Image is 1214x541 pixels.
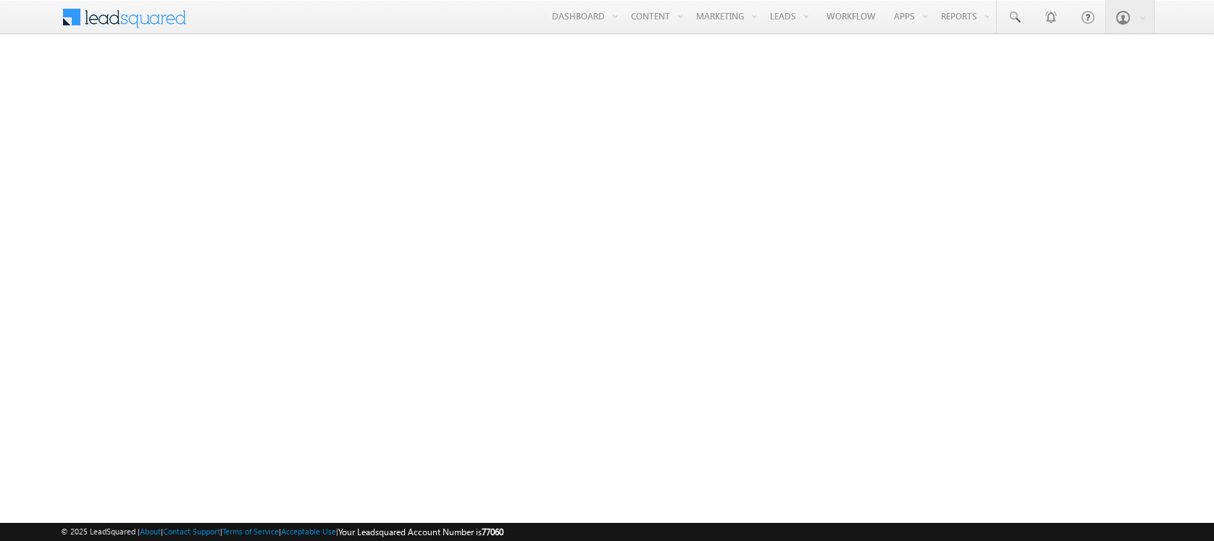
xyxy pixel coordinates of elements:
[222,527,279,536] a: Terms of Service
[281,527,336,536] a: Acceptable Use
[61,525,503,539] span: © 2025 LeadSquared | | | | |
[163,527,220,536] a: Contact Support
[338,527,503,537] span: Your Leadsquared Account Number is
[140,527,161,536] a: About
[482,527,503,537] span: 77060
